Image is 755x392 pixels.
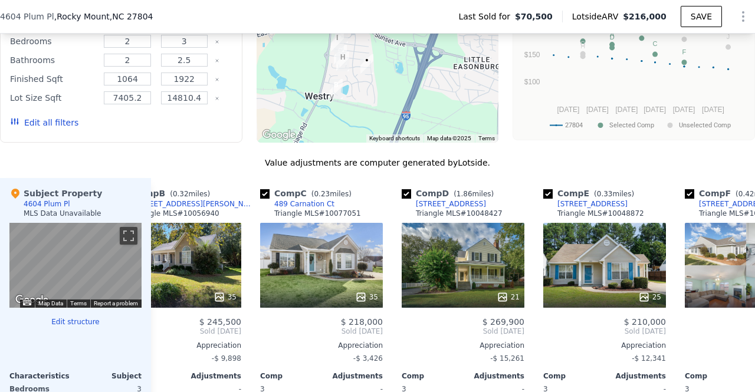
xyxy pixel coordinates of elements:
span: Lotside ARV [572,11,623,22]
div: 4604 Plum Pl [24,199,70,209]
text: Unselected Comp [679,121,731,129]
a: Terms [70,300,87,307]
div: Adjustments [463,371,524,381]
div: 489 Carnation Ct [274,199,334,209]
div: Comp [543,371,605,381]
img: Google [12,292,51,308]
div: Appreciation [260,341,383,350]
span: $ 210,000 [624,317,666,327]
div: [STREET_ADDRESS] [557,199,628,209]
div: Triangle MLS # 10048872 [557,209,644,218]
div: Comp [260,371,321,381]
text: C [653,40,658,47]
span: Sold [DATE] [260,327,383,336]
div: Comp [402,371,463,381]
div: 4721 Primrose Pl [331,47,354,76]
text: $100 [524,78,540,86]
div: Street View [9,223,142,308]
div: Adjustments [180,371,241,381]
text: J [727,33,730,40]
div: Triangle MLS # 10077051 [274,209,361,218]
div: Comp C [260,187,356,199]
div: 21 [497,291,520,303]
div: Appreciation [402,341,524,350]
div: Finished Sqft [10,71,97,87]
span: , Rocky Mount [54,11,153,22]
span: Sold [DATE] [119,327,241,336]
text: [DATE] [673,106,695,114]
text: [DATE] [702,106,724,114]
span: Map data ©2025 [427,135,471,141]
div: Triangle MLS # 10048427 [416,209,503,218]
div: Lot Size Sqft [10,90,97,106]
text: [DATE] [586,106,609,114]
span: 0.42 [738,190,754,198]
div: Bedrooms [10,33,97,50]
button: Map Data [38,299,63,308]
text: G [580,40,586,47]
a: 489 Carnation Ct [260,199,334,209]
div: Comp B [119,187,215,199]
div: Characteristics [9,371,75,381]
text: [DATE] [616,106,638,114]
span: Sold [DATE] [402,327,524,336]
text: $150 [524,51,540,59]
text: E [581,27,585,34]
a: Report a problem [94,300,138,307]
div: Map [9,223,142,308]
div: [STREET_ADDRESS] [416,199,486,209]
span: ( miles) [165,190,215,198]
text: [DATE] [557,106,580,114]
div: Subject Property [9,187,102,199]
text: [DATE] [644,106,667,114]
span: 0.32 [173,190,189,198]
button: Clear [215,58,219,63]
button: Toggle fullscreen view [120,227,137,245]
div: 35 [214,291,237,303]
span: Last Sold for [458,11,515,22]
button: Edit all filters [10,117,78,129]
div: Comp E [543,187,639,199]
div: Adjustments [321,371,383,381]
a: Open this area in Google Maps (opens a new window) [12,292,51,308]
div: 632 Compton Ln [325,74,347,104]
a: [STREET_ADDRESS][PERSON_NAME] [119,199,255,209]
span: -$ 15,261 [490,354,524,363]
button: Keyboard shortcuts [23,300,31,305]
button: Clear [215,96,219,101]
div: Subject [75,371,142,381]
span: , NC 27804 [110,12,153,21]
div: Appreciation [119,341,241,350]
span: -$ 12,341 [632,354,666,363]
text: 27804 [565,121,583,129]
text: D [610,34,615,41]
span: ( miles) [307,190,356,198]
div: Comp D [402,187,498,199]
div: [STREET_ADDRESS][PERSON_NAME] [133,199,255,209]
div: 4604 Plum Pl [356,50,378,79]
button: Show Options [731,5,755,28]
div: Appreciation [543,341,666,350]
span: -$ 3,426 [353,354,383,363]
text: H [581,42,586,50]
button: SAVE [681,6,722,27]
div: Comp [685,371,746,381]
div: Triangle MLS # 10056940 [133,209,219,218]
a: [STREET_ADDRESS] [402,199,486,209]
div: MLS Data Unavailable [24,209,101,218]
div: 35 [355,291,378,303]
div: 25 [638,291,661,303]
span: $ 269,900 [482,317,524,327]
button: Clear [215,77,219,82]
img: Google [260,127,298,143]
div: Bathrooms [10,52,97,68]
span: 0.23 [314,190,330,198]
a: Open this area in Google Maps (opens a new window) [260,127,298,143]
button: Keyboard shortcuts [369,134,420,143]
span: $216,000 [623,12,667,21]
span: $ 218,000 [341,317,383,327]
span: -$ 9,898 [212,354,241,363]
span: ( miles) [449,190,498,198]
button: Edit structure [9,317,142,327]
text: Selected Comp [609,121,654,129]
